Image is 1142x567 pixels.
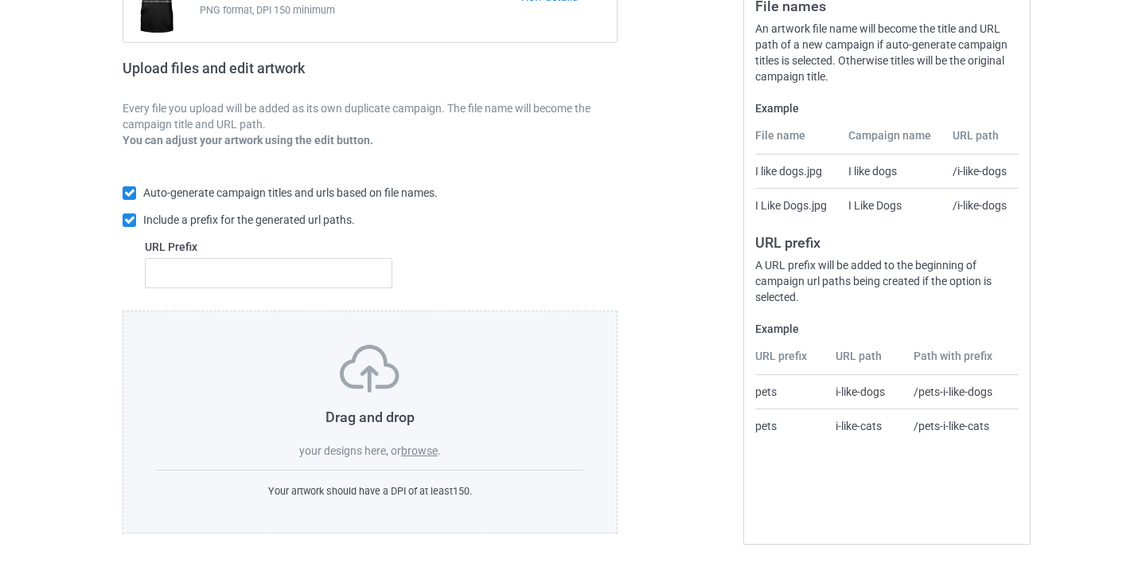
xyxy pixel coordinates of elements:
[840,188,945,222] td: I Like Dogs
[299,444,401,457] span: your designs here, or
[827,348,906,375] th: URL path
[401,444,438,457] label: browse
[340,345,400,393] img: svg+xml;base64,PD94bWwgdmVyc2lvbj0iMS4wIiBlbmNvZGluZz0iVVRGLTgiPz4KPHN2ZyB3aWR0aD0iNzVweCIgaGVpZ2...
[905,375,1019,409] td: /pets-i-like-dogs
[268,485,472,497] span: Your artwork should have a DPI of at least 150 .
[145,239,392,255] label: URL Prefix
[755,321,1019,337] label: Example
[755,127,839,154] th: File name
[905,348,1019,375] th: Path with prefix
[755,233,1019,252] h3: URL prefix
[143,213,355,226] span: Include a prefix for the generated url paths.
[200,2,519,18] span: PNG format, DPI 150 minimum
[755,257,1019,305] div: A URL prefix will be added to the beginning of campaign url paths being created if the option is ...
[755,188,839,222] td: I Like Dogs.jpg
[944,188,1019,222] td: /i-like-dogs
[438,444,441,457] span: .
[157,408,583,426] h3: Drag and drop
[123,100,618,132] p: Every file you upload will be added as its own duplicate campaign. The file name will become the ...
[827,409,906,443] td: i-like-cats
[123,60,419,89] h2: Upload files and edit artwork
[905,409,1019,443] td: /pets-i-like-cats
[755,409,827,443] td: pets
[840,154,945,188] td: I like dogs
[755,375,827,409] td: pets
[827,375,906,409] td: i-like-dogs
[143,186,438,199] span: Auto-generate campaign titles and urls based on file names.
[840,127,945,154] th: Campaign name
[755,348,827,375] th: URL prefix
[944,154,1019,188] td: /i-like-dogs
[755,100,1019,116] label: Example
[755,154,839,188] td: I like dogs.jpg
[944,127,1019,154] th: URL path
[755,21,1019,84] div: An artwork file name will become the title and URL path of a new campaign if auto-generate campai...
[123,134,373,147] b: You can adjust your artwork using the edit button.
